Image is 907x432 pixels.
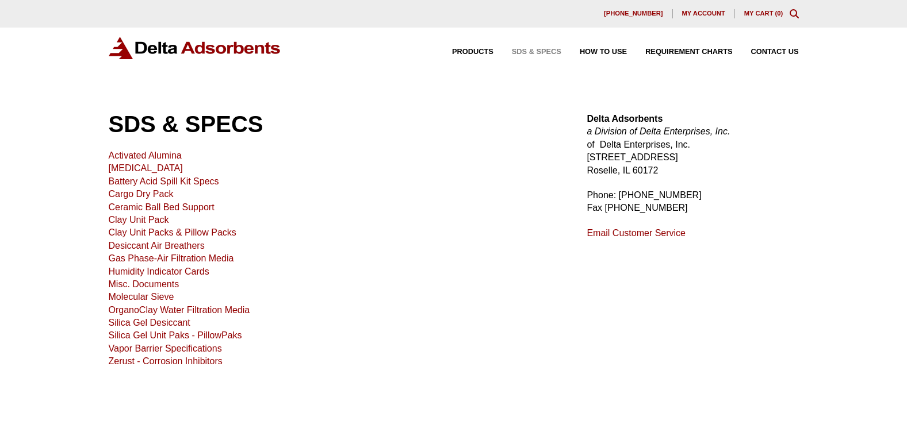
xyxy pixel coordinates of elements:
[512,48,561,56] span: SDS & SPECS
[595,9,673,18] a: [PHONE_NUMBER]
[109,215,169,225] a: Clay Unit Pack
[109,253,234,263] a: Gas Phase-Air Filtration Media
[790,9,799,18] div: Toggle Modal Content
[744,10,783,17] a: My Cart (0)
[673,9,735,18] a: My account
[777,10,780,17] span: 0
[645,48,732,56] span: Requirement Charts
[109,292,174,302] a: Molecular Sieve
[109,202,215,212] a: Ceramic Ball Bed Support
[627,48,732,56] a: Requirement Charts
[434,48,493,56] a: Products
[587,114,663,124] strong: Delta Adsorbents
[109,176,219,186] a: Battery Acid Spill Kit Specs
[493,48,561,56] a: SDS & SPECS
[109,330,242,340] a: Silica Gel Unit Paks - PillowPaks
[109,267,209,276] a: Humidity Indicator Cards
[580,48,627,56] span: How to Use
[109,37,281,59] img: Delta Adsorbents
[109,113,560,136] h1: SDS & SPECS
[452,48,493,56] span: Products
[587,126,730,136] em: a Division of Delta Enterprises, Inc.
[109,344,222,353] a: Vapor Barrier Specifications
[682,10,725,17] span: My account
[109,356,223,366] a: Zerust - Corrosion Inhibitors
[109,151,182,160] a: Activated Alumina
[109,189,174,199] a: Cargo Dry Pack
[109,227,236,237] a: Clay Unit Packs & Pillow Packs
[109,241,205,250] a: Desiccant Air Breathers
[604,10,663,17] span: [PHONE_NUMBER]
[587,189,798,215] p: Phone: [PHONE_NUMBER] Fax [PHONE_NUMBER]
[751,48,799,56] span: Contact Us
[733,48,799,56] a: Contact Us
[109,163,183,173] a: [MEDICAL_DATA]
[109,305,250,315] a: OrganoClay Water Filtration Media
[587,113,798,177] p: of Delta Enterprises, Inc. [STREET_ADDRESS] Roselle, IL 60172
[109,318,190,327] a: Silica Gel Desiccant
[587,228,686,238] a: Email Customer Service
[109,279,179,289] a: Misc. Documents
[561,48,627,56] a: How to Use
